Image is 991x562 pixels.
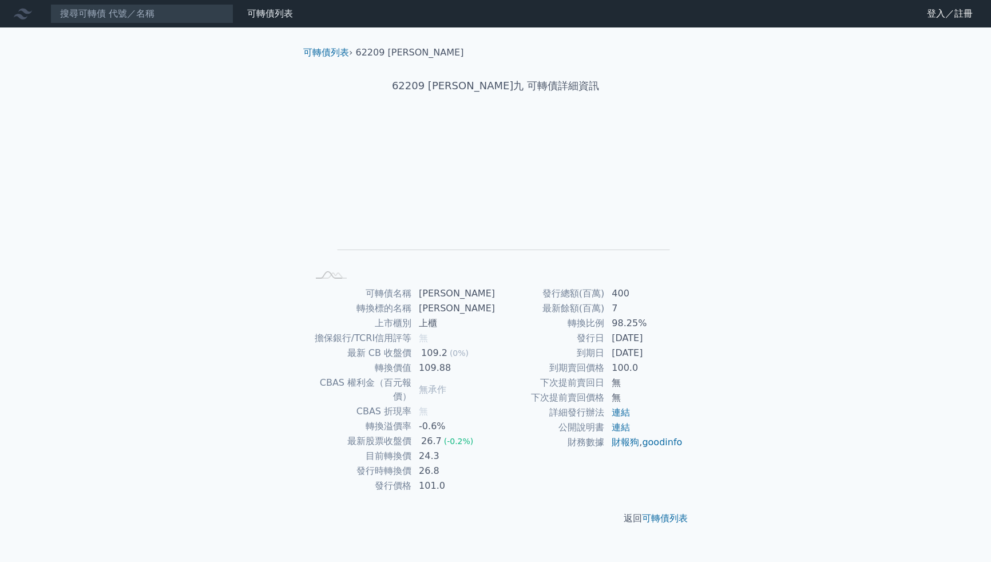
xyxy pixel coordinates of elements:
[419,406,428,417] span: 無
[308,346,412,361] td: 最新 CB 收盤價
[612,437,639,448] a: 財報狗
[495,390,605,405] td: 下次提前賣回價格
[303,47,349,58] a: 可轉債列表
[605,361,683,375] td: 100.0
[308,434,412,449] td: 最新股票收盤價
[605,331,683,346] td: [DATE]
[356,46,464,60] li: 62209 [PERSON_NAME]
[605,301,683,316] td: 7
[247,8,293,19] a: 可轉債列表
[308,375,412,404] td: CBAS 權利金（百元報價）
[308,478,412,493] td: 發行價格
[918,5,982,23] a: 登入／註冊
[495,435,605,450] td: 財務數據
[612,422,630,433] a: 連結
[308,464,412,478] td: 發行時轉換價
[412,464,495,478] td: 26.8
[495,346,605,361] td: 到期日
[495,420,605,435] td: 公開說明書
[294,512,697,525] p: 返回
[495,286,605,301] td: 發行總額(百萬)
[308,286,412,301] td: 可轉債名稱
[419,333,428,343] span: 無
[495,316,605,331] td: 轉換比例
[642,513,688,524] a: 可轉債列表
[412,478,495,493] td: 101.0
[419,434,444,448] div: 26.7
[605,286,683,301] td: 400
[450,349,469,358] span: (0%)
[308,449,412,464] td: 目前轉換價
[308,419,412,434] td: 轉換溢價率
[412,286,495,301] td: [PERSON_NAME]
[419,384,446,395] span: 無承作
[605,346,683,361] td: [DATE]
[303,46,352,60] li: ›
[308,404,412,419] td: CBAS 折現率
[605,435,683,450] td: ,
[495,301,605,316] td: 最新餘額(百萬)
[419,346,450,360] div: 109.2
[412,316,495,331] td: 上櫃
[308,361,412,375] td: 轉換價值
[605,390,683,405] td: 無
[495,331,605,346] td: 發行日
[308,301,412,316] td: 轉換標的名稱
[412,449,495,464] td: 24.3
[327,130,670,267] g: Chart
[444,437,474,446] span: (-0.2%)
[605,375,683,390] td: 無
[412,361,495,375] td: 109.88
[495,361,605,375] td: 到期賣回價格
[495,375,605,390] td: 下次提前賣回日
[50,4,233,23] input: 搜尋可轉債 代號／名稱
[308,331,412,346] td: 擔保銀行/TCRI信用評等
[495,405,605,420] td: 詳細發行辦法
[612,407,630,418] a: 連結
[642,437,682,448] a: goodinfo
[308,316,412,331] td: 上市櫃別
[412,419,495,434] td: -0.6%
[605,316,683,331] td: 98.25%
[294,78,697,94] h1: 62209 [PERSON_NAME]九 可轉債詳細資訊
[412,301,495,316] td: [PERSON_NAME]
